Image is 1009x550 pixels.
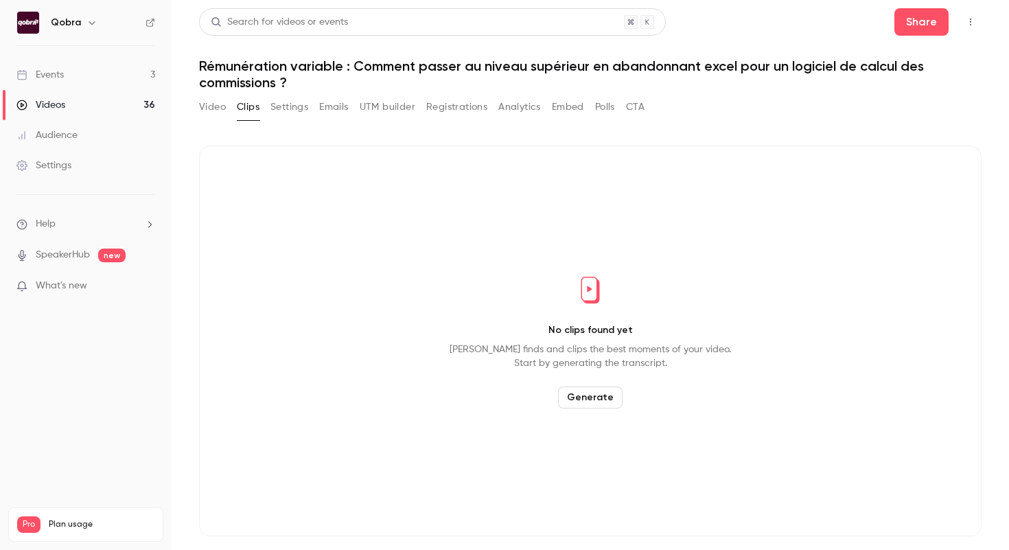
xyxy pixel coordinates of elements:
button: Share [894,8,949,36]
p: No clips found yet [548,323,633,337]
button: Top Bar Actions [960,11,982,33]
span: Pro [17,516,40,533]
div: Videos [16,98,65,112]
span: new [98,249,126,262]
div: Search for videos or events [211,15,348,30]
span: Plan usage [49,519,154,530]
h6: Qobra [51,16,81,30]
button: Embed [552,96,584,118]
button: CTA [626,96,645,118]
span: What's new [36,279,87,293]
iframe: Noticeable Trigger [139,280,155,293]
div: Audience [16,128,78,142]
p: [PERSON_NAME] finds and clips the best moments of your video. Start by generating the transcript. [450,343,731,370]
div: Settings [16,159,71,172]
button: Emails [319,96,348,118]
button: Settings [270,96,308,118]
div: Events [16,68,64,82]
button: Polls [595,96,615,118]
li: help-dropdown-opener [16,217,155,231]
button: Analytics [498,96,541,118]
button: Registrations [426,96,487,118]
a: SpeakerHub [36,248,90,262]
button: Clips [237,96,259,118]
button: UTM builder [360,96,415,118]
h1: Rémunération variable : Comment passer au niveau supérieur en abandonnant excel pour un logiciel ... [199,58,982,91]
img: Qobra [17,12,39,34]
button: Generate [558,387,623,409]
button: Video [199,96,226,118]
span: Help [36,217,56,231]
